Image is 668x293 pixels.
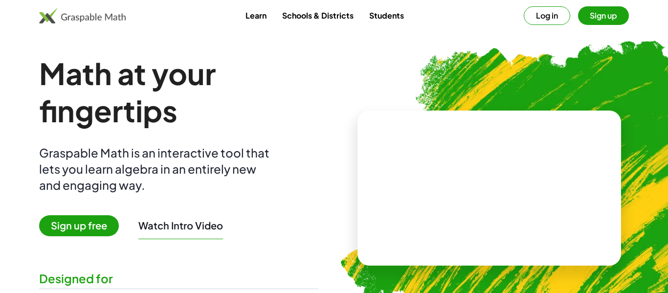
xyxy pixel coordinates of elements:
a: Learn [238,6,274,24]
a: Schools & Districts [274,6,361,24]
button: Log in [524,6,570,25]
button: Watch Intro Video [138,219,223,232]
button: Sign up [578,6,629,25]
div: Designed for [39,270,318,287]
video: What is this? This is dynamic math notation. Dynamic math notation plays a central role in how Gr... [416,152,563,225]
div: Graspable Math is an interactive tool that lets you learn algebra in an entirely new and engaging... [39,145,274,193]
h1: Math at your fingertips [39,55,318,129]
span: Sign up free [39,215,119,236]
a: Students [361,6,412,24]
